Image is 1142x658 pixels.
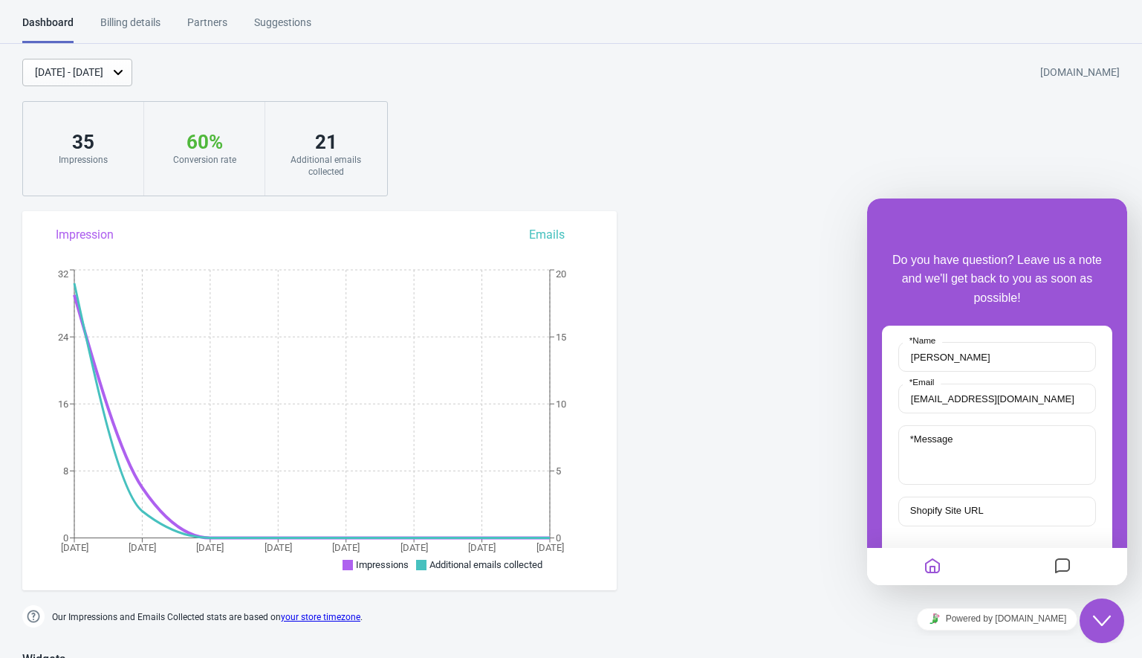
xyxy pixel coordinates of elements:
div: 35 [38,130,129,154]
div: Additional emails collected [280,154,372,178]
tspan: 24 [58,332,69,343]
tspan: [DATE] [536,542,564,553]
tspan: [DATE] [400,542,428,553]
div: 21 [280,130,372,154]
tspan: [DATE] [196,542,224,553]
a: your store timezone [281,612,360,622]
tspan: 15 [556,332,566,343]
div: Billing details [100,15,160,41]
tspan: [DATE] [61,542,88,553]
tspan: 5 [556,465,561,477]
div: Impressions [38,154,129,166]
span: Impressions [356,559,409,570]
tspan: 8 [63,465,68,477]
div: [DATE] - [DATE] [35,65,103,80]
iframe: chat widget [867,199,1127,585]
span: Our Impressions and Emails Collected stats are based on . [52,605,363,630]
tspan: [DATE] [468,542,496,553]
tspan: 10 [556,399,566,410]
tspan: 0 [556,532,561,544]
tspan: 0 [63,532,68,544]
tspan: [DATE] [265,542,292,553]
iframe: chat widget [867,602,1127,636]
tspan: 16 [58,399,68,410]
span: Additional emails collected [429,559,542,570]
div: Dashboard [22,15,74,43]
div: Conversion rate [159,154,250,166]
img: help.png [22,605,45,628]
div: Suggestions [254,15,311,41]
iframe: chat widget [1080,599,1127,643]
tspan: [DATE] [129,542,156,553]
div: Partners [187,15,227,41]
tspan: 20 [556,268,566,280]
div: [DOMAIN_NAME] [1040,59,1120,86]
tspan: [DATE] [332,542,360,553]
div: 60 % [159,130,250,154]
tspan: 32 [58,268,68,280]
